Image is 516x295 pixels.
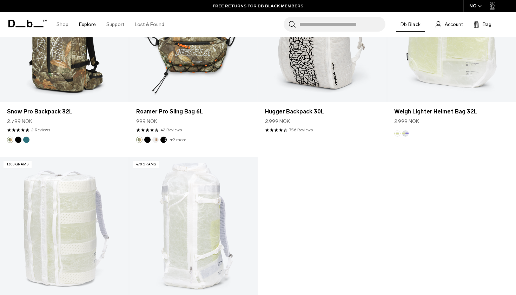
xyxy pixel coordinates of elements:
[152,137,159,143] button: Oatmilk
[170,137,186,142] a: +2 more
[265,118,290,125] span: 2.999 NOK
[265,107,380,116] a: Hugger Backpack 30L
[265,137,271,143] button: Lucas Beaufort
[106,12,124,37] a: Support
[402,130,409,137] button: Aurora
[135,12,164,37] a: Lost & Found
[4,161,32,168] p: 1300 grams
[136,137,143,143] button: Db x Beyond Medals
[394,107,509,116] a: Weigh Lighter Helmet Bag 32L
[79,12,96,37] a: Explore
[436,20,463,28] a: Account
[289,127,313,133] a: 756 reviews
[136,107,251,116] a: Roamer Pro Sling Bag 6L
[7,137,13,143] button: Db x Beyond Medals
[23,137,29,143] button: Midnight Teal
[136,118,157,125] span: 999 NOK
[15,137,21,143] button: Black Out
[213,3,303,9] a: FREE RETURNS FOR DB BLACK MEMBERS
[394,130,401,137] button: Diffusion
[160,127,182,133] a: 42 reviews
[445,21,463,28] span: Account
[7,118,32,125] span: 2.799 NOK
[474,20,491,28] button: Bag
[7,107,122,116] a: Snow Pro Backpack 32L
[396,17,425,32] a: Db Black
[31,127,50,133] a: 2 reviews
[57,12,68,37] a: Shop
[144,137,151,143] button: Black Out
[394,118,419,125] span: 2.999 NOK
[483,21,491,28] span: Bag
[160,137,167,143] button: Charcoal Grey
[51,12,170,37] nav: Main Navigation
[133,161,159,168] p: 470 grams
